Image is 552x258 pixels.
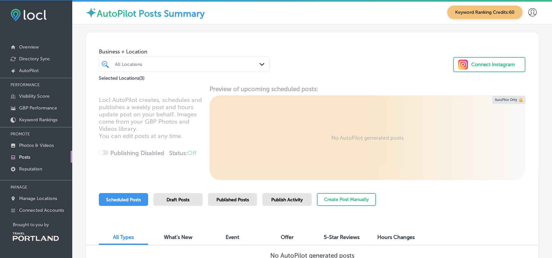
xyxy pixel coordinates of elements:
[166,197,189,203] span: Draft Posts
[19,117,57,123] p: Keyword Rankings
[19,105,57,111] p: GBP Performance
[115,61,260,67] div: All Locations
[164,234,192,240] span: What's New
[226,234,239,240] span: Event
[19,208,64,213] p: Connected Accounts
[19,196,57,201] p: Manage Locations
[19,56,50,62] p: Directory Sync
[11,9,47,21] img: fda3e92497d09a02dc62c9cd864e3231.png
[324,234,360,240] span: 5-Star Reviews
[97,8,205,19] label: AutoPilot Posts Summary
[281,234,294,240] span: Offer
[99,73,144,81] p: Selected Locations ( 3 )
[19,68,39,73] p: AutoPilot
[19,166,42,172] p: Reputation
[19,154,30,160] p: Posts
[271,197,303,203] span: Publish Activity
[453,57,525,72] button: Connect Instagram
[13,232,59,241] img: Travel Portland
[113,234,134,240] span: All Types
[13,222,72,227] p: Brought to you by
[85,7,97,18] img: autopilot-icon
[377,234,415,240] span: Hours Changes
[99,49,270,55] span: Business + Location
[19,44,39,50] p: Overview
[471,60,515,69] div: Connect Instagram
[317,193,376,206] button: Create Post Manually
[447,6,522,19] span: Keyword Ranking Credits: 60
[216,197,249,203] span: Published Posts
[19,143,54,148] p: Photos & Videos
[106,197,141,203] span: Scheduled Posts
[19,93,50,99] p: Visibility Score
